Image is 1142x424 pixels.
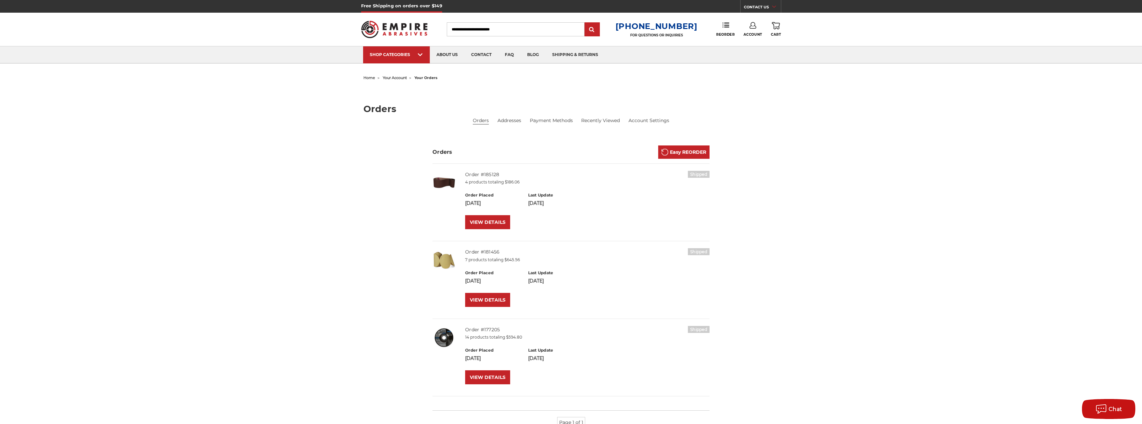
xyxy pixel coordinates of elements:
[616,21,698,31] a: [PHONE_NUMBER]
[716,32,735,37] span: Reorder
[528,192,584,198] h6: Last Update
[498,46,520,63] a: faq
[465,192,521,198] h6: Order Placed
[581,117,620,124] a: Recently Viewed
[465,179,710,185] p: 4 products totaling $186.06
[414,75,437,80] span: your orders
[616,33,698,37] p: FOR QUESTIONS OR INQUIRIES
[771,22,781,37] a: Cart
[744,32,762,37] span: Account
[363,75,375,80] a: home
[473,117,489,124] li: Orders
[465,293,510,307] a: VIEW DETAILS
[432,148,452,156] h3: Orders
[530,117,573,124] a: Payment Methods
[744,3,781,13] a: CONTACT US
[1082,399,1135,419] button: Chat
[363,104,779,113] h1: Orders
[432,171,456,194] img: 6" x 89" Aluminum Oxide Sanding Belt
[361,16,428,42] img: Empire Abrasives
[465,215,510,229] a: VIEW DETAILS
[430,46,464,63] a: about us
[464,46,498,63] a: contact
[465,257,710,263] p: 7 products totaling $645.56
[465,278,481,284] span: [DATE]
[465,327,500,333] a: Order #177205
[528,278,544,284] span: [DATE]
[688,326,710,333] h6: Shipped
[465,334,710,340] p: 14 products totaling $594.80
[465,249,499,255] a: Order #181456
[716,22,735,36] a: Reorder
[528,270,584,276] h6: Last Update
[497,117,521,124] a: Addresses
[528,347,584,353] h6: Last Update
[545,46,605,63] a: shipping & returns
[465,355,481,361] span: [DATE]
[383,75,407,80] a: your account
[688,248,710,255] h6: Shipped
[771,32,781,37] span: Cart
[586,23,599,36] input: Submit
[688,171,710,178] h6: Shipped
[465,171,499,177] a: Order #185128
[465,200,481,206] span: [DATE]
[520,46,545,63] a: blog
[658,145,710,159] a: Easy REORDER
[465,270,521,276] h6: Order Placed
[370,52,423,57] div: SHOP CATEGORIES
[432,248,456,272] img: 6" DA Sanding Discs on a Roll
[465,370,510,384] a: VIEW DETAILS
[629,117,669,124] a: Account Settings
[432,326,456,349] img: 4-1/2" x 3/64" x 7/8" Depressed Center Type 27 Cut Off Wheel
[528,200,544,206] span: [DATE]
[465,347,521,353] h6: Order Placed
[528,355,544,361] span: [DATE]
[1109,406,1122,412] span: Chat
